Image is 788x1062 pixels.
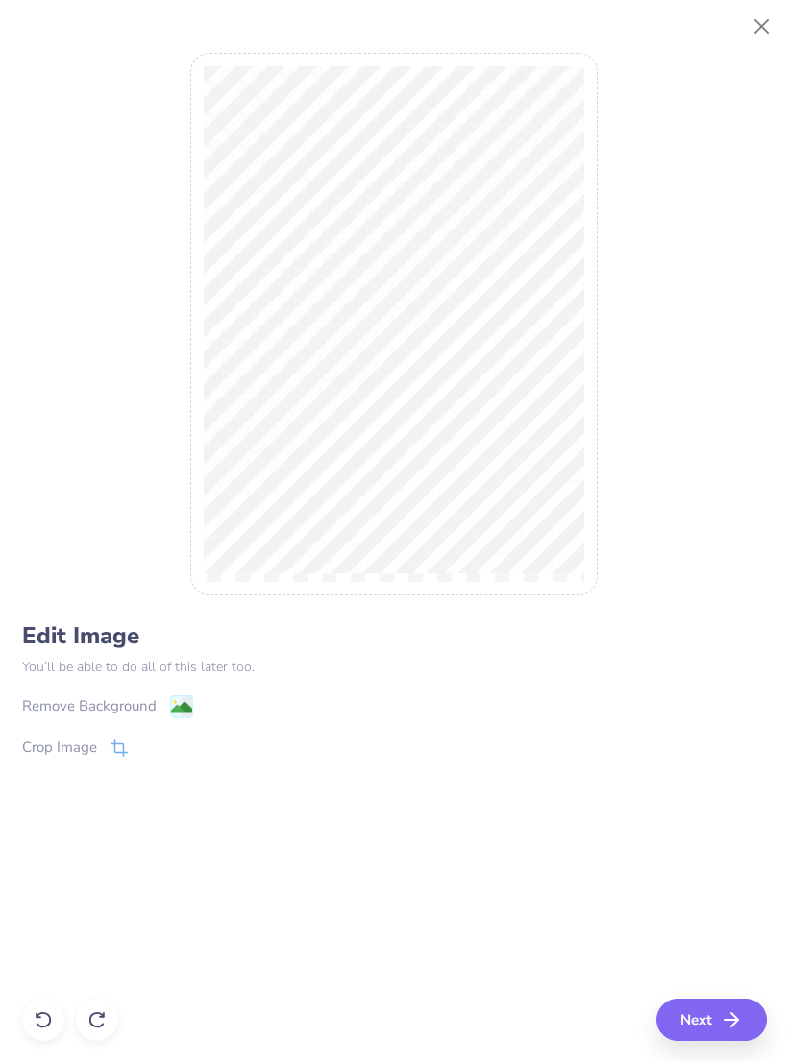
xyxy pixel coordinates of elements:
[22,695,157,717] div: Remove Background
[744,9,780,45] button: Close
[22,622,767,650] h4: Edit Image
[656,999,767,1041] button: Next
[22,657,767,677] p: You’ll be able to do all of this later too.
[22,736,97,759] div: Crop Image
